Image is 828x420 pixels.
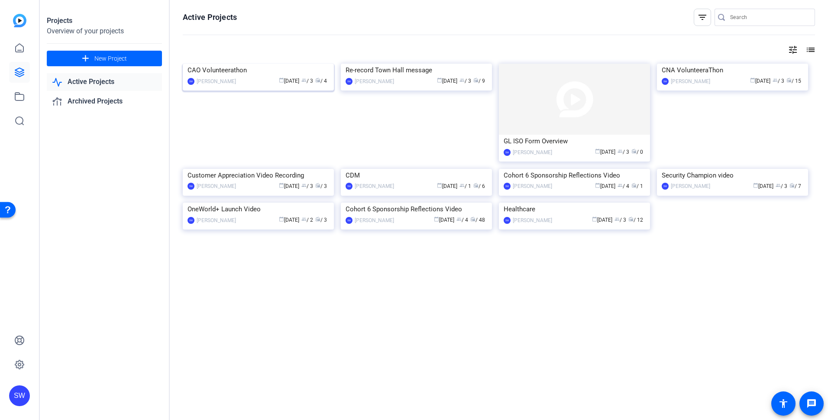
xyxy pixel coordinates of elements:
span: / 3 [615,217,626,223]
span: calendar_today [437,78,442,83]
span: / 3 [315,217,327,223]
span: / 3 [301,78,313,84]
span: calendar_today [279,216,284,222]
span: radio [315,183,320,188]
div: OneWorld+ Launch Video [188,203,329,216]
div: CDM [346,169,487,182]
span: radio [631,149,637,154]
span: radio [631,183,637,188]
span: / 0 [631,149,643,155]
span: radio [315,216,320,222]
span: group [459,78,465,83]
span: calendar_today [753,183,758,188]
mat-icon: filter_list [697,12,708,23]
span: calendar_today [434,216,439,222]
span: radio [786,78,792,83]
div: CNA VolunteeraThon [662,64,803,77]
span: [DATE] [750,78,770,84]
span: / 12 [628,217,643,223]
span: group [618,149,623,154]
span: radio [473,78,479,83]
span: / 3 [315,183,327,189]
span: / 7 [789,183,801,189]
span: / 6 [473,183,485,189]
div: CAO Volunteerathon [188,64,329,77]
span: [DATE] [279,217,299,223]
button: New Project [47,51,162,66]
span: / 4 [456,217,468,223]
div: Cohort 6 Sponsorship Reflections Video [504,169,645,182]
div: GL ISO Form Overview [504,135,645,148]
div: [PERSON_NAME] [671,182,710,191]
span: group [456,216,462,222]
span: group [618,183,623,188]
span: group [301,216,307,222]
mat-icon: add [80,53,91,64]
div: [PERSON_NAME] [671,77,710,86]
div: [PERSON_NAME] [513,182,552,191]
div: [PERSON_NAME] [197,216,236,225]
span: radio [789,183,795,188]
span: group [776,183,781,188]
span: calendar_today [279,78,284,83]
span: calendar_today [750,78,755,83]
div: Projects [47,16,162,26]
div: SW [9,385,30,406]
span: radio [473,183,479,188]
h1: Active Projects [183,12,237,23]
div: [PERSON_NAME] [513,216,552,225]
span: calendar_today [592,216,597,222]
img: blue-gradient.svg [13,14,26,27]
span: [DATE] [279,183,299,189]
span: / 1 [631,183,643,189]
div: SW [346,217,353,224]
span: / 3 [776,183,787,189]
span: radio [315,78,320,83]
a: Archived Projects [47,93,162,110]
span: / 2 [301,217,313,223]
span: / 3 [773,78,784,84]
div: SW [346,183,353,190]
div: [PERSON_NAME] [197,77,236,86]
span: radio [628,216,634,222]
span: / 9 [473,78,485,84]
div: SW [504,149,511,156]
input: Search [730,12,808,23]
span: calendar_today [437,183,442,188]
mat-icon: list [805,45,815,55]
span: [DATE] [753,183,773,189]
div: Healthcare [504,203,645,216]
div: [PERSON_NAME] [355,216,394,225]
mat-icon: accessibility [778,398,789,409]
span: group [301,78,307,83]
span: [DATE] [437,78,457,84]
div: [PERSON_NAME] [197,182,236,191]
mat-icon: tune [788,45,798,55]
span: [DATE] [434,217,454,223]
mat-icon: message [806,398,817,409]
span: calendar_today [595,149,600,154]
div: Cohort 6 Sponsorship Reflections Video [346,203,487,216]
span: group [301,183,307,188]
span: group [459,183,465,188]
div: SW [504,183,511,190]
span: / 3 [301,183,313,189]
div: SW [504,217,511,224]
div: SW [346,78,353,85]
span: radio [470,216,475,222]
span: New Project [94,54,127,63]
div: Security Champion video [662,169,803,182]
div: [PERSON_NAME] [355,182,394,191]
div: SW [188,183,194,190]
a: Active Projects [47,73,162,91]
span: calendar_today [279,183,284,188]
div: SW [662,183,669,190]
span: [DATE] [595,149,615,155]
span: / 3 [459,78,471,84]
span: [DATE] [595,183,615,189]
div: Re-record Town Hall message [346,64,487,77]
span: / 3 [618,149,629,155]
span: calendar_today [595,183,600,188]
div: SW [188,78,194,85]
span: / 1 [459,183,471,189]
